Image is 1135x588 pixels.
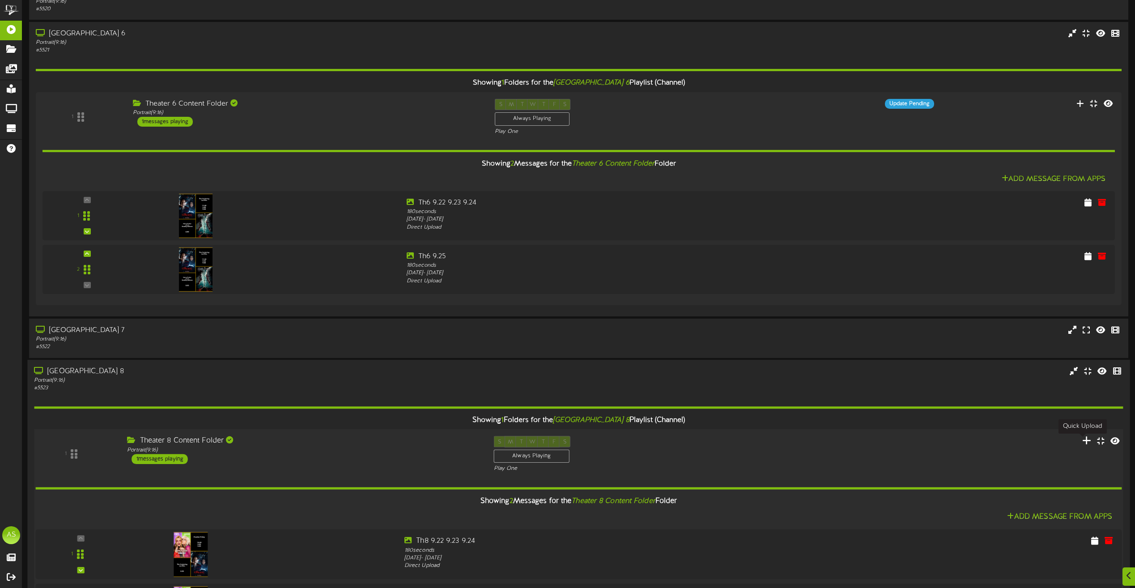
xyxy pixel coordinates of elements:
[132,454,188,464] div: 1 messages playing
[36,325,480,336] div: [GEOGRAPHIC_DATA] 7
[495,112,570,125] div: Always Playing
[494,465,755,473] div: Play One
[179,193,213,238] img: cba9effb-f87f-4e31-b9b7-6b9dd63eb6f9.jpg
[999,174,1108,185] button: Add Message From Apps
[407,251,840,262] div: Th6 9.25
[179,247,213,292] img: f6ff8fba-be22-435c-b024-1a931c2118c1.jpg
[36,5,480,13] div: # 5520
[36,47,480,54] div: # 5521
[407,277,840,285] div: Direct Upload
[127,446,480,454] div: Portrait ( 9:16 )
[407,262,840,269] div: 180 seconds
[571,497,655,505] i: Theater 8 Content Folder
[407,216,840,223] div: [DATE] - [DATE]
[127,436,480,446] div: Theater 8 Content Folder
[404,536,843,546] div: Th8 9.22 9.23 9.24
[137,117,193,127] div: 1 messages playing
[36,336,480,343] div: Portrait ( 9:16 )
[572,160,655,168] i: Theater 6 Content Folder
[34,376,480,384] div: Portrait ( 9:16 )
[510,160,514,168] span: 2
[404,546,843,554] div: 180 seconds
[36,39,480,47] div: Portrait ( 9:16 )
[502,79,504,87] span: 1
[407,269,840,277] div: [DATE] - [DATE]
[2,526,20,544] div: AS
[27,411,1130,430] div: Showing Folders for the Playlist (Channel)
[553,79,629,87] i: [GEOGRAPHIC_DATA] 6
[133,99,481,109] div: Theater 6 Content Folder
[510,497,513,505] span: 2
[36,343,480,351] div: # 5522
[34,384,480,392] div: # 5523
[36,154,1122,174] div: Showing Messages for the Folder
[407,224,840,231] div: Direct Upload
[29,73,1128,93] div: Showing Folders for the Playlist (Channel)
[407,208,840,216] div: 180 seconds
[174,531,208,576] img: 86fe7bec-07b6-4078-9649-e460bf07e162.jpg
[29,492,1129,511] div: Showing Messages for the Folder
[34,366,480,377] div: [GEOGRAPHIC_DATA] 8
[36,29,480,39] div: [GEOGRAPHIC_DATA] 6
[133,109,481,117] div: Portrait ( 9:16 )
[885,99,934,109] div: Update Pending
[495,128,753,136] div: Play One
[553,416,629,424] i: [GEOGRAPHIC_DATA] 8
[404,562,843,569] div: Direct Upload
[1004,511,1115,522] button: Add Message From Apps
[494,449,570,463] div: Always Playing
[501,416,504,424] span: 1
[404,554,843,562] div: [DATE] - [DATE]
[407,198,840,208] div: Th6 9.22 9.23 9.24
